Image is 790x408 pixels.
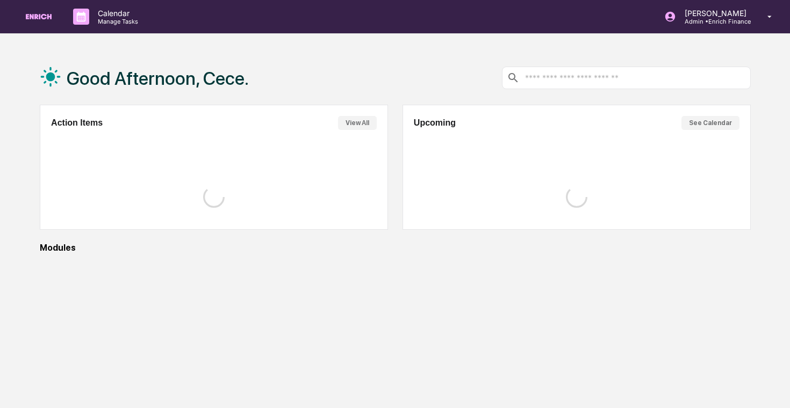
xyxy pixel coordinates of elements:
[414,118,456,128] h2: Upcoming
[51,118,103,128] h2: Action Items
[338,116,377,130] button: View All
[676,9,752,18] p: [PERSON_NAME]
[40,243,751,253] div: Modules
[26,14,52,20] img: logo
[681,116,739,130] button: See Calendar
[89,18,143,25] p: Manage Tasks
[89,9,143,18] p: Calendar
[676,18,752,25] p: Admin • Enrich Finance
[67,68,249,89] h1: Good Afternoon, Cece.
